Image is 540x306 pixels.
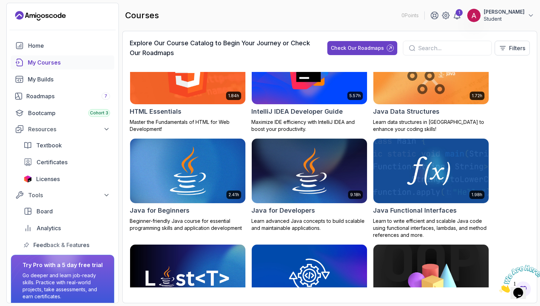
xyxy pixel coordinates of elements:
p: Learn data structures in [GEOGRAPHIC_DATA] to enhance your coding skills! [373,119,489,133]
img: Java for Developers card [252,139,367,203]
span: Board [37,207,53,215]
input: Search... [418,44,486,52]
a: courses [11,55,114,69]
p: 0 Points [401,12,419,19]
img: IntelliJ IDEA Developer Guide card [252,40,367,105]
div: My Courses [28,58,110,67]
h2: IntelliJ IDEA Developer Guide [251,107,343,117]
a: HTML Essentials card1.84hHTML EssentialsMaster the Fundamentals of HTML for Web Development! [130,40,246,133]
a: certificates [19,155,114,169]
img: HTML Essentials card [130,40,245,105]
iframe: chat widget [496,262,540,295]
div: Tools [28,191,110,199]
div: Resources [28,125,110,133]
p: 2.41h [229,192,239,198]
a: textbook [19,138,114,152]
p: Master the Fundamentals of HTML for Web Development! [130,119,246,133]
span: Licenses [36,175,60,183]
button: Tools [11,189,114,201]
div: Roadmaps [26,92,110,100]
span: Analytics [37,224,61,232]
button: Check Our Roadmaps [327,41,397,55]
img: user profile image [467,9,481,22]
a: Java Functional Interfaces card1.98hJava Functional InterfacesLearn to write efficient and scalab... [373,138,489,239]
h2: Java for Beginners [130,206,189,215]
h3: Explore Our Course Catalog to Begin Your Journey or Check Our Roadmaps [130,38,315,58]
span: 1 [3,3,6,9]
h2: HTML Essentials [130,107,181,117]
div: Check Our Roadmaps [331,45,384,52]
button: Resources [11,123,114,135]
h2: Java for Developers [251,206,315,215]
a: feedback [19,238,114,252]
span: Textbook [36,141,62,149]
button: Filters [495,41,530,55]
p: Maximize IDE efficiency with IntelliJ IDEA and boost your productivity. [251,119,367,133]
p: Filters [509,44,525,52]
span: Certificates [37,158,67,166]
img: jetbrains icon [24,175,32,182]
a: Java Data Structures card1.72hJava Data StructuresLearn data structures in [GEOGRAPHIC_DATA] to e... [373,40,489,133]
a: IntelliJ IDEA Developer Guide card5.57hIntelliJ IDEA Developer GuideMaximize IDE efficiency with ... [251,40,367,133]
span: Cohort 3 [90,110,108,116]
h2: Java Functional Interfaces [373,206,457,215]
a: analytics [19,221,114,235]
div: 1 [456,9,463,16]
img: Java for Beginners card [127,137,248,205]
a: roadmaps [11,89,114,103]
p: Student [484,15,525,22]
p: Go deeper and learn job-ready skills. Practice with real-world projects, take assessments, and ea... [22,272,103,300]
img: Chat attention grabber [3,3,46,31]
p: Learn advanced Java concepts to build scalable and maintainable applications. [251,218,367,232]
img: Java Data Structures card [373,40,489,105]
a: bootcamp [11,106,114,120]
p: 1.84h [228,93,239,99]
span: 7 [104,93,107,99]
p: Beginner-friendly Java course for essential programming skills and application development [130,218,246,232]
p: 9.18h [350,192,361,198]
h2: courses [125,10,159,21]
a: Java for Developers card9.18hJava for DevelopersLearn advanced Java concepts to build scalable an... [251,138,367,232]
a: Landing page [15,10,66,21]
p: 5.57h [349,93,361,99]
span: Feedback & Features [33,241,89,249]
a: builds [11,72,114,86]
p: [PERSON_NAME] [484,8,525,15]
a: board [19,204,114,218]
div: Bootcamp [28,109,110,117]
div: Home [28,41,110,50]
img: Java Functional Interfaces card [373,139,489,203]
p: 1.72h [472,93,482,99]
a: licenses [19,172,114,186]
a: 1 [453,11,461,20]
div: My Builds [28,75,110,84]
button: user profile image[PERSON_NAME]Student [467,8,534,22]
h2: Java Data Structures [373,107,439,117]
a: Java for Beginners card2.41hJava for BeginnersBeginner-friendly Java course for essential program... [130,138,246,232]
a: home [11,39,114,53]
p: Learn to write efficient and scalable Java code using functional interfaces, lambdas, and method ... [373,218,489,239]
p: 1.98h [471,192,482,198]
